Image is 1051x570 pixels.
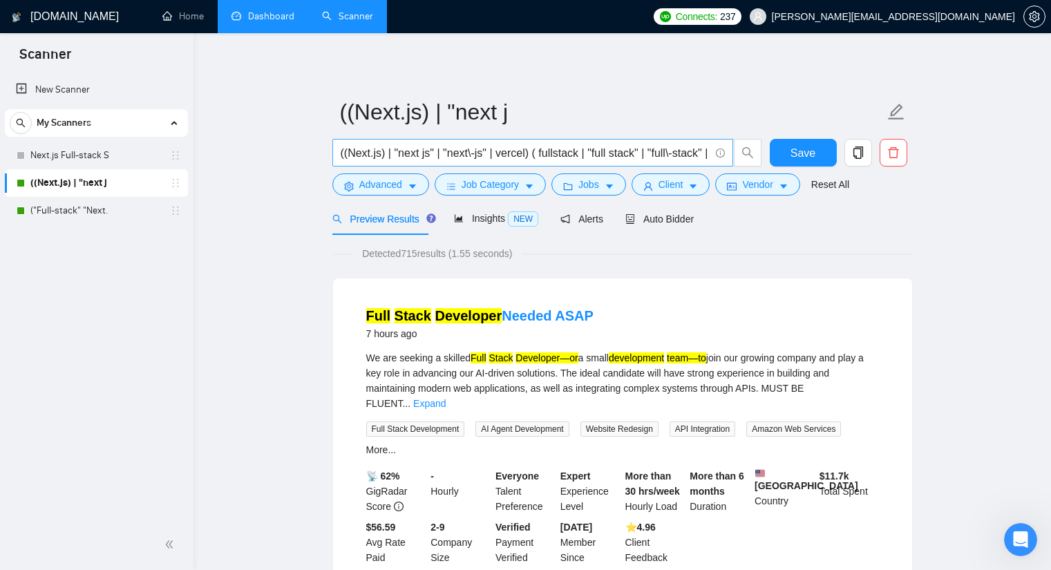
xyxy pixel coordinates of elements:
[408,181,417,191] span: caret-down
[560,522,592,533] b: [DATE]
[753,12,763,21] span: user
[558,468,623,514] div: Experience Level
[820,471,849,482] b: $ 11.7k
[845,146,871,159] span: copy
[170,205,181,216] span: holder
[1023,11,1045,22] a: setting
[660,11,671,22] img: upwork-logo.png
[446,181,456,191] span: bars
[558,520,623,565] div: Member Since
[425,212,437,225] div: Tooltip anchor
[659,177,683,192] span: Client
[551,173,626,196] button: folderJobscaret-down
[495,471,539,482] b: Everyone
[560,214,570,224] span: notification
[366,471,400,482] b: 📡 62%
[515,352,578,363] mark: Developer—or
[625,213,694,225] span: Auto Bidder
[790,144,815,162] span: Save
[508,211,538,227] span: NEW
[366,350,879,411] div: We are seeking a skilled a small join our growing company and play a key role in advancing our AI...
[887,103,905,121] span: edit
[844,139,872,167] button: copy
[332,173,429,196] button: settingAdvancedcaret-down
[605,181,614,191] span: caret-down
[493,520,558,565] div: Payment Verified
[475,421,569,437] span: AI Agent Development
[430,522,444,533] b: 2-9
[30,169,162,197] a: ((Next.js) | "next j
[471,352,486,363] mark: Full
[1023,6,1045,28] button: setting
[428,520,493,565] div: Company Size
[366,444,397,455] a: More...
[363,468,428,514] div: GigRadar Score
[676,9,717,24] span: Connects:
[366,308,594,323] a: Full Stack DeveloperNeeded ASAP
[727,181,737,191] span: idcard
[332,213,432,225] span: Preview Results
[720,9,735,24] span: 237
[359,177,402,192] span: Advanced
[454,213,464,223] span: area-chart
[688,181,698,191] span: caret-down
[5,109,188,225] li: My Scanners
[322,10,373,22] a: searchScanner
[667,352,706,363] mark: team—to
[366,325,594,342] div: 7 hours ago
[495,522,531,533] b: Verified
[454,213,538,224] span: Insights
[10,112,32,134] button: search
[690,471,744,497] b: More than 6 months
[625,471,680,497] b: More than 30 hrs/week
[880,139,907,167] button: delete
[5,76,188,104] li: New Scanner
[493,468,558,514] div: Talent Preference
[363,520,428,565] div: Avg Rate Paid
[435,308,502,323] mark: Developer
[770,139,837,167] button: Save
[623,520,688,565] div: Client Feedback
[716,149,725,158] span: info-circle
[394,502,404,511] span: info-circle
[735,146,761,159] span: search
[752,468,817,514] div: Country
[430,471,434,482] b: -
[10,118,31,128] span: search
[352,246,522,261] span: Detected 715 results (1.55 seconds)
[755,468,765,478] img: 🇺🇸
[170,150,181,161] span: holder
[413,398,446,409] a: Expand
[231,10,294,22] a: dashboardDashboard
[344,181,354,191] span: setting
[1004,523,1037,556] iframe: Intercom live chat
[164,538,178,551] span: double-left
[30,197,162,225] a: ("Full-stack" "Next.
[734,139,761,167] button: search
[366,522,396,533] b: $56.59
[578,177,599,192] span: Jobs
[817,468,882,514] div: Total Spent
[395,308,431,323] mark: Stack
[643,181,653,191] span: user
[687,468,752,514] div: Duration
[366,421,465,437] span: Full Stack Development
[162,10,204,22] a: homeHome
[742,177,773,192] span: Vendor
[170,178,181,189] span: holder
[560,213,603,225] span: Alerts
[1024,11,1045,22] span: setting
[560,471,591,482] b: Expert
[524,181,534,191] span: caret-down
[670,421,735,437] span: API Integration
[880,146,907,159] span: delete
[37,109,91,137] span: My Scanners
[625,214,635,224] span: robot
[746,421,841,437] span: Amazon Web Services
[755,468,858,491] b: [GEOGRAPHIC_DATA]
[715,173,799,196] button: idcardVendorcaret-down
[341,144,710,162] input: Search Freelance Jobs...
[462,177,519,192] span: Job Category
[30,142,162,169] a: Next.js Full-stack S
[340,95,884,129] input: Scanner name...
